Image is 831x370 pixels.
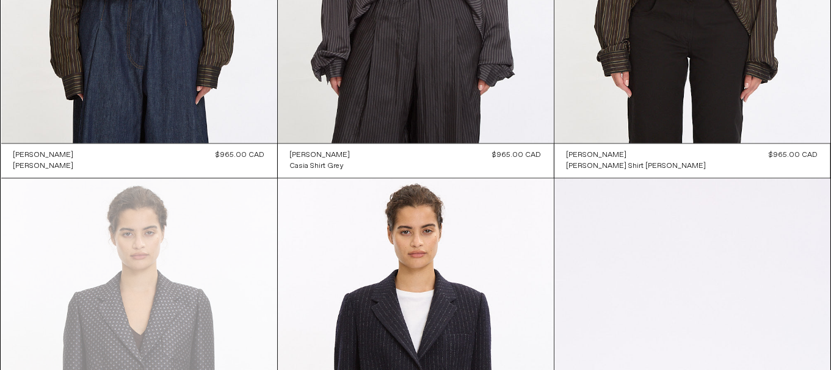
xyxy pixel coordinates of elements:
[290,150,350,161] a: [PERSON_NAME]
[13,161,74,172] a: [PERSON_NAME]
[567,150,706,161] a: [PERSON_NAME]
[13,150,74,161] a: [PERSON_NAME]
[216,150,265,161] div: $965.00 CAD
[290,161,350,172] a: Casia Shirt Grey
[567,150,627,161] div: [PERSON_NAME]
[493,150,542,161] div: $965.00 CAD
[769,150,818,161] div: $965.00 CAD
[567,161,706,172] a: [PERSON_NAME] Shirt [PERSON_NAME]
[290,161,344,172] div: Casia Shirt Grey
